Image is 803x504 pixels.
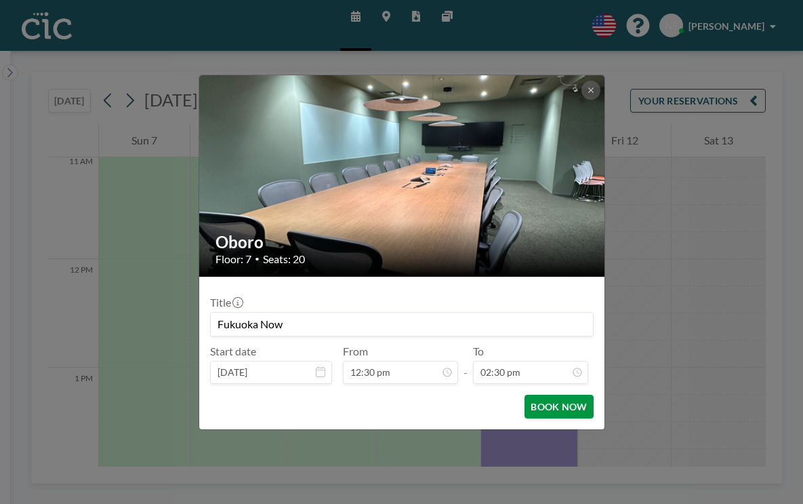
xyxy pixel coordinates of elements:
[263,252,305,266] span: Seats: 20
[255,254,260,264] span: •
[211,313,593,336] input: Nick's reservation
[210,345,256,358] label: Start date
[215,232,590,252] h2: Oboro
[343,345,368,358] label: From
[473,345,484,358] label: To
[210,296,242,309] label: Title
[215,252,251,266] span: Floor: 7
[464,349,468,379] span: -
[524,395,593,419] button: BOOK NOW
